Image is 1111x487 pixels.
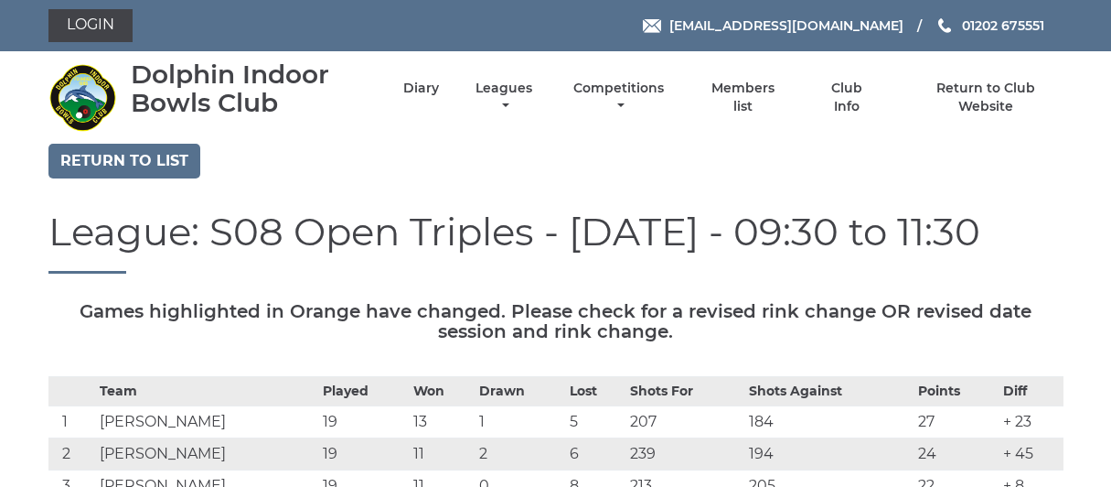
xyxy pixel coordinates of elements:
th: Shots Against [744,377,913,406]
a: Phone us 01202 675551 [935,16,1044,36]
th: Played [318,377,409,406]
a: Club Info [817,80,877,115]
td: 1 [475,406,565,438]
td: 24 [913,438,998,471]
th: Points [913,377,998,406]
td: 2 [48,438,95,471]
td: 184 [744,406,913,438]
a: Competitions [570,80,669,115]
h5: Games highlighted in Orange have changed. Please check for a revised rink change OR revised date ... [48,301,1063,341]
th: Won [409,377,475,406]
td: + 23 [999,406,1063,438]
h1: League: S08 Open Triples - [DATE] - 09:30 to 11:30 [48,211,1063,274]
img: Dolphin Indoor Bowls Club [48,63,117,132]
th: Lost [565,377,625,406]
img: Phone us [938,18,951,33]
td: [PERSON_NAME] [95,406,318,438]
th: Shots For [625,377,744,406]
td: 194 [744,438,913,471]
td: 207 [625,406,744,438]
td: [PERSON_NAME] [95,438,318,471]
th: Diff [999,377,1063,406]
th: Drawn [475,377,565,406]
td: 13 [409,406,475,438]
td: 11 [409,438,475,471]
td: 1 [48,406,95,438]
td: 27 [913,406,998,438]
td: 6 [565,438,625,471]
a: Members list [700,80,785,115]
td: 2 [475,438,565,471]
a: Return to Club Website [908,80,1063,115]
img: Email [643,19,661,33]
td: 239 [625,438,744,471]
a: Leagues [471,80,537,115]
a: Diary [403,80,439,97]
td: 19 [318,438,409,471]
a: Email [EMAIL_ADDRESS][DOMAIN_NAME] [643,16,903,36]
td: 5 [565,406,625,438]
a: Return to list [48,144,200,179]
th: Team [95,377,318,406]
span: 01202 675551 [962,17,1044,34]
div: Dolphin Indoor Bowls Club [131,60,371,117]
td: + 45 [999,438,1063,471]
span: [EMAIL_ADDRESS][DOMAIN_NAME] [669,17,903,34]
a: Login [48,9,133,42]
td: 19 [318,406,409,438]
